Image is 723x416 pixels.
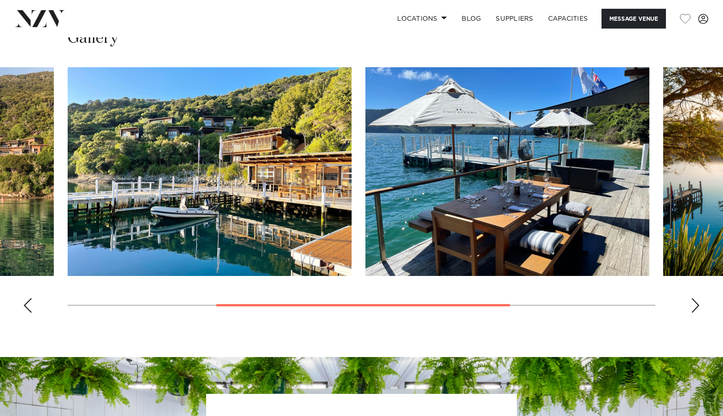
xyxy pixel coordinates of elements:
swiper-slide: 3 / 4 [365,67,649,276]
a: BLOG [454,9,488,29]
a: Locations [390,9,454,29]
swiper-slide: 2 / 4 [68,67,352,276]
a: Capacities [541,9,596,29]
h2: Gallery [68,28,118,49]
button: Message Venue [602,9,666,29]
img: nzv-logo.png [15,10,65,27]
a: SUPPLIERS [488,9,540,29]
